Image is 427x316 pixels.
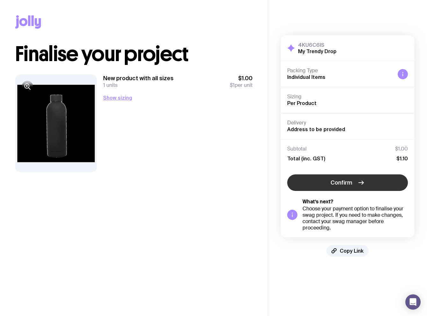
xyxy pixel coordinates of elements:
button: Copy Link [326,245,369,256]
h5: What’s next? [302,199,408,205]
span: $1.10 [396,155,408,162]
span: $1 [230,82,235,88]
span: $1.00 [230,74,253,82]
span: Total (inc. GST) [287,155,325,162]
h1: Finalise your project [15,44,253,64]
div: Choose your payment option to finalise your swag project. If you need to make changes, contact yo... [302,206,408,231]
span: $1.00 [395,146,408,152]
span: Copy Link [340,248,364,254]
h3: 4KU6C6IS [298,42,337,48]
button: Show sizing [103,94,132,102]
span: Individual Items [287,74,325,80]
h4: Sizing [287,94,408,100]
span: Address to be provided [287,126,345,132]
span: 1 units [103,82,117,88]
span: per unit [230,82,253,88]
h2: My Trendy Drop [298,48,337,54]
h3: New product with all sizes [103,74,174,82]
button: Confirm [287,174,408,191]
h4: Delivery [287,120,408,126]
div: Open Intercom Messenger [405,294,421,310]
span: Subtotal [287,146,307,152]
h4: Packing Type [287,67,393,74]
span: Confirm [331,179,352,186]
span: Per Product [287,100,317,106]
